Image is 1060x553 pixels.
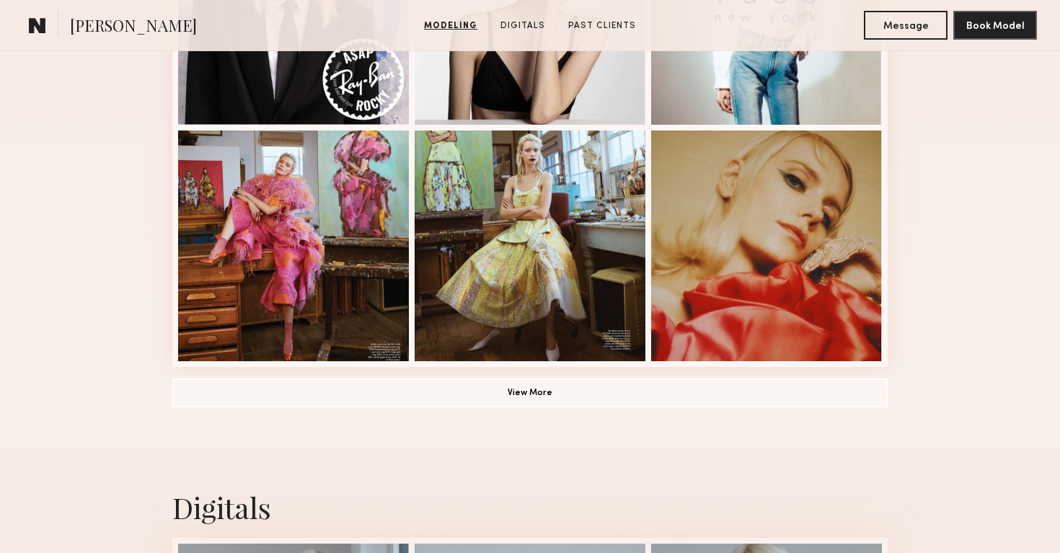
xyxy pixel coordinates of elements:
[953,19,1037,31] a: Book Model
[418,19,483,32] a: Modeling
[953,11,1037,40] button: Book Model
[562,19,642,32] a: Past Clients
[172,488,888,526] div: Digitals
[70,14,197,40] span: [PERSON_NAME]
[495,19,551,32] a: Digitals
[172,379,888,407] button: View More
[864,11,948,40] button: Message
